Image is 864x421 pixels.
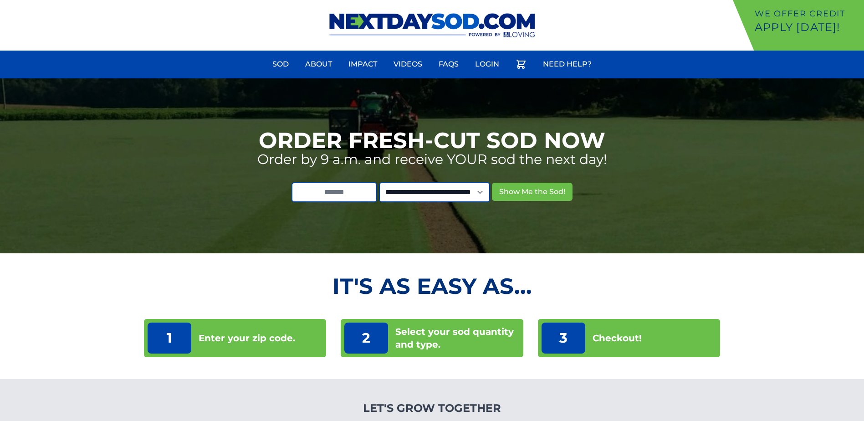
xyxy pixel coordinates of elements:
a: Videos [388,53,428,75]
h1: Order Fresh-Cut Sod Now [259,129,605,151]
p: Order by 9 a.m. and receive YOUR sod the next day! [257,151,607,168]
p: 1 [148,323,191,354]
h4: Let's Grow Together [314,401,550,416]
button: Show Me the Sod! [492,183,573,201]
a: Login [470,53,505,75]
p: Checkout! [593,332,642,344]
p: Select your sod quantity and type. [395,325,519,351]
a: About [300,53,337,75]
p: Enter your zip code. [199,332,295,344]
p: 2 [344,323,388,354]
p: We offer Credit [755,7,860,20]
a: FAQs [433,53,464,75]
h2: It's as Easy As... [144,275,720,297]
p: Apply [DATE]! [755,20,860,35]
a: Need Help? [537,53,597,75]
a: Sod [267,53,294,75]
p: 3 [542,323,585,354]
a: Impact [343,53,383,75]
